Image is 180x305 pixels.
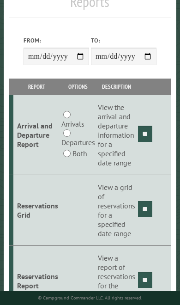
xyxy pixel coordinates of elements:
label: From: [24,36,89,45]
label: Both [72,148,87,159]
label: To: [91,36,156,45]
th: Description [96,79,137,95]
label: Departures [61,137,95,148]
td: Arrival and Departure Report [13,95,60,175]
td: Reservations Grid [13,175,60,246]
td: View the arrival and departure information for a specified date range [96,95,137,175]
td: View a grid of reservations for a specified date range [96,175,137,246]
th: Options [60,79,96,95]
small: © Campground Commander LLC. All rights reserved. [38,295,142,301]
th: Report [13,79,60,95]
label: Arrivals [61,118,84,129]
